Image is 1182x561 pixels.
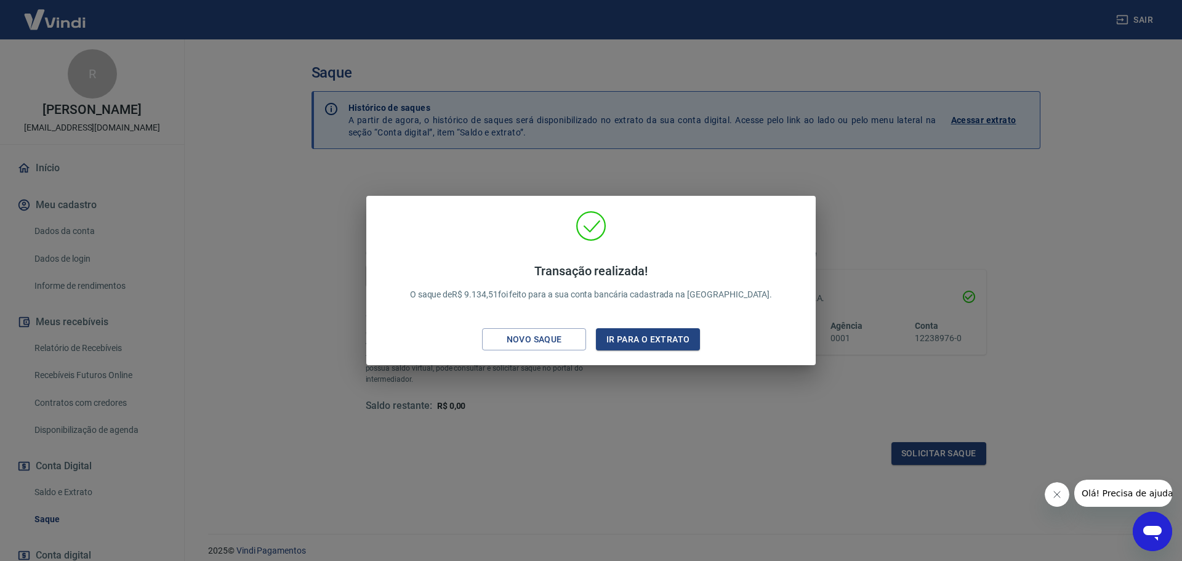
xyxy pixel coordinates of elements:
[596,328,700,351] button: Ir para o extrato
[410,264,773,301] p: O saque de R$ 9.134,51 foi feito para a sua conta bancária cadastrada na [GEOGRAPHIC_DATA].
[410,264,773,278] h4: Transação realizada!
[1074,480,1172,507] iframe: Mensagem da empresa
[7,9,103,18] span: Olá! Precisa de ajuda?
[1045,482,1069,507] iframe: Fechar mensagem
[482,328,586,351] button: Novo saque
[492,332,577,347] div: Novo saque
[1133,512,1172,551] iframe: Botão para abrir a janela de mensagens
